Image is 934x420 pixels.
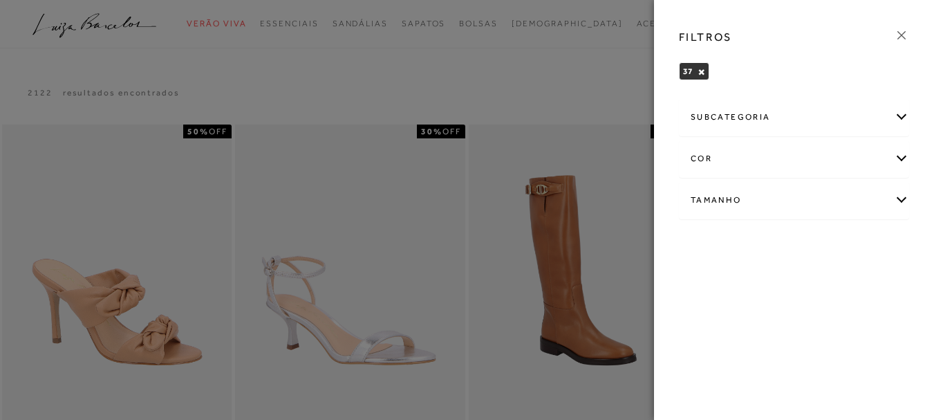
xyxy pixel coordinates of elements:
div: cor [680,140,908,177]
div: subcategoria [680,99,908,136]
span: 37 [683,66,693,76]
button: 37 Close [698,67,705,77]
h3: FILTROS [679,29,732,45]
div: Tamanho [680,182,908,219]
